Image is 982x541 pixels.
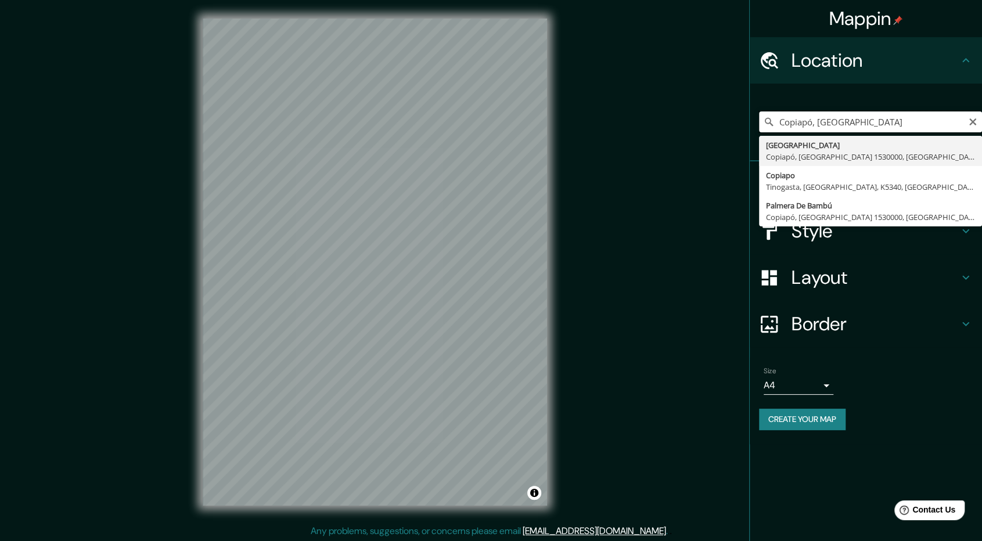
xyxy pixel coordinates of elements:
[766,169,975,181] div: Copiapo
[670,524,672,538] div: .
[829,7,903,30] h4: Mappin
[893,16,902,25] img: pin-icon.png
[668,524,670,538] div: .
[792,312,959,336] h4: Border
[750,254,982,301] div: Layout
[766,151,975,163] div: Copiapó, [GEOGRAPHIC_DATA] 1530000, [GEOGRAPHIC_DATA]
[792,219,959,243] h4: Style
[759,111,982,132] input: Pick your city or area
[759,409,846,430] button: Create your map
[766,211,975,223] div: Copiapó, [GEOGRAPHIC_DATA] 1530000, [GEOGRAPHIC_DATA]
[879,496,969,528] iframe: Help widget launcher
[766,139,975,151] div: [GEOGRAPHIC_DATA]
[750,208,982,254] div: Style
[766,200,975,211] div: Palmera De Bambú
[523,525,666,537] a: [EMAIL_ADDRESS][DOMAIN_NAME]
[764,366,776,376] label: Size
[750,161,982,208] div: Pins
[766,181,975,193] div: Tinogasta, [GEOGRAPHIC_DATA], K5340, [GEOGRAPHIC_DATA]
[968,116,977,127] button: Clear
[527,486,541,500] button: Toggle attribution
[203,19,547,506] canvas: Map
[750,301,982,347] div: Border
[792,266,959,289] h4: Layout
[311,524,668,538] p: Any problems, suggestions, or concerns please email .
[792,49,959,72] h4: Location
[750,37,982,84] div: Location
[764,376,833,395] div: A4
